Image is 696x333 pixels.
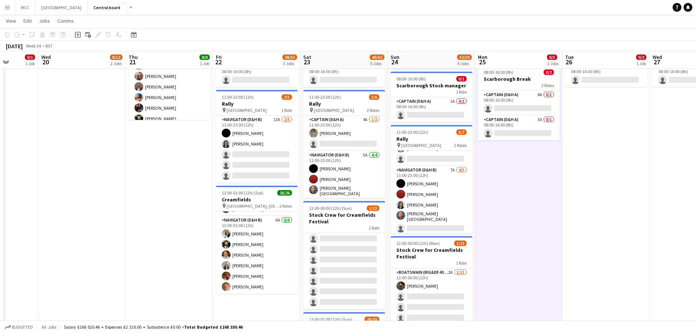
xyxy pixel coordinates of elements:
span: 21 [128,58,138,66]
h3: Creamfields [216,196,298,203]
span: 5/6 [369,94,379,100]
a: Comms [54,16,77,26]
span: 12:00-00:00 (12h) (Mon) [396,241,440,246]
span: 26/26 [277,190,292,196]
h3: Stock Crew for Creamfields Festival [303,212,385,225]
span: 2 Roles [541,83,554,88]
span: 0/2 [544,69,554,75]
a: Jobs [36,16,53,26]
app-card-role: Captain (D&H A)1A0/108:00-16:00 (8h) [391,97,472,122]
span: 32/59 [457,54,472,60]
span: Wed [41,54,51,60]
span: 13:00-01:00 (12h) (Sun) [309,317,352,322]
app-card-role: Navigator (D&H B)7A4/511:00-23:00 (12h)[PERSON_NAME][PERSON_NAME][PERSON_NAME][PERSON_NAME][GEOGR... [391,166,472,235]
span: 8/12 [110,54,122,60]
span: 1 Role [456,89,467,95]
span: [GEOGRAPHIC_DATA], [GEOGRAPHIC_DATA] [227,203,279,209]
div: 5 Jobs [370,61,384,66]
app-card-role: Captain (D&H A)8A0/108:00-16:00 (8h) [478,91,560,116]
span: 08:00-16:00 (8h) [484,69,513,75]
span: [GEOGRAPHIC_DATA] [314,107,354,113]
h3: Rally [391,136,472,142]
span: 1 Role [369,225,379,231]
span: Sat [303,54,311,60]
app-job-card: 11:00-23:00 (12h)5/7Rally [GEOGRAPHIC_DATA]2 RolesCaptain (D&H A)10A1/211:00-23:00 (12h)[PERSON_N... [391,125,472,233]
span: 5/7 [456,129,467,135]
span: 0/1 [456,76,467,82]
button: Budgeted [4,323,34,331]
span: 24 [389,58,399,66]
span: Sun [391,54,399,60]
span: Fri [216,54,222,60]
div: 2 Jobs [110,61,122,66]
h3: Rally [303,101,385,107]
span: View [6,18,16,24]
h3: Stock Crew for Creamfields Festival [391,247,472,260]
div: 1 Job [25,61,35,66]
span: Budgeted [12,325,33,330]
app-card-role: Navigator (D&H B)5A4/411:00-23:00 (12h)[PERSON_NAME][PERSON_NAME][PERSON_NAME][GEOGRAPHIC_DATA] [303,151,385,210]
span: Wed [653,54,662,60]
app-card-role: Captain (D&H A)3A0/108:00-16:00 (8h) [478,116,560,140]
app-card-role: Captain (D&H A)4A1/211:00-23:00 (12h)[PERSON_NAME] [303,116,385,151]
span: 1/13 [454,241,467,246]
a: Edit [20,16,35,26]
span: 13:00-01:00 (12h) (Sat) [222,190,263,196]
span: 26 [564,58,574,66]
span: 0/2 [636,54,646,60]
span: 26/30 [365,317,379,322]
app-job-card: 11:00-23:00 (12h)2/5Rally [GEOGRAPHIC_DATA]1 RoleNavigator (D&H B)13A2/511:00-23:00 (12h)[PERSON_... [216,90,298,183]
span: 1 Role [281,107,292,113]
span: 1 Role [456,260,467,266]
div: BST [45,43,53,49]
app-job-card: 12:00-00:00 (12h) (Sun)1/13Stock Crew for Creamfields Festival1 Role [303,201,385,309]
span: 1/13 [367,205,379,211]
h3: Rally [216,101,298,107]
span: 27 [651,58,662,66]
span: 0/1 [25,54,35,60]
span: Total Budgeted £168 330.46 [184,324,243,330]
span: 12:00-00:00 (12h) (Sun) [309,205,352,211]
span: Thu [129,54,138,60]
span: 2/5 [282,94,292,100]
div: Salary £166 020.46 + Expenses £2 310.00 + Subsistence £0.00 = [64,324,243,330]
app-job-card: 11:00-23:00 (12h)5/6Rally [GEOGRAPHIC_DATA]2 RolesCaptain (D&H A)4A1/211:00-23:00 (12h)[PERSON_NA... [303,90,385,198]
button: [GEOGRAPHIC_DATA] [35,0,88,15]
span: 22 [215,58,222,66]
div: 1 Job [200,61,209,66]
app-card-role: Captain (D&H A)3A0/108:00-16:00 (8h) [303,62,385,87]
div: 6 Jobs [457,61,471,66]
span: Tue [565,54,574,60]
span: 08:00-16:00 (8h) [396,76,426,82]
span: 11:00-23:00 (12h) [396,129,428,135]
span: Jobs [39,18,50,24]
h3: Scarborough Stock manager [391,82,472,89]
app-card-role: Captain (D&H A)12A8/813:00-00:30 (11h30m)[PERSON_NAME][PERSON_NAME][PERSON_NAME][PERSON_NAME][PER... [129,37,210,136]
span: Mon [478,54,487,60]
span: 40/62 [370,54,384,60]
span: 8/8 [199,54,210,60]
app-card-role: Captain (D&H A)3A0/108:00-16:00 (8h) [565,62,647,87]
app-card-role: Navigator (D&H B)13A2/511:00-23:00 (12h)[PERSON_NAME][PERSON_NAME] [216,116,298,183]
span: 11:00-23:00 (12h) [222,94,254,100]
span: 28/33 [282,54,297,60]
div: [DATE] [6,42,23,50]
button: MCC [15,0,35,15]
app-job-card: 13:00-01:00 (12h) (Sat)26/26Creamfields [GEOGRAPHIC_DATA], [GEOGRAPHIC_DATA]2 Roles[PERSON_NAME][... [216,186,298,294]
span: 0/3 [547,54,557,60]
app-card-role: Captain (D&H A)1A0/108:00-16:00 (8h) [216,62,298,87]
a: View [3,16,19,26]
span: Edit [23,18,32,24]
app-job-card: 08:00-16:00 (8h)0/1Scarborough Stock manager1 RoleCaptain (D&H A)1A0/108:00-16:00 (8h) [391,72,472,122]
span: 20 [40,58,51,66]
span: [GEOGRAPHIC_DATA] [401,143,441,148]
span: 2 Roles [454,143,467,148]
app-job-card: 08:00-16:00 (8h)0/2Scarborough Break2 RolesCaptain (D&H A)8A0/108:00-16:00 (8h) Captain (D&H A)3A... [478,65,560,140]
span: All jobs [40,324,58,330]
